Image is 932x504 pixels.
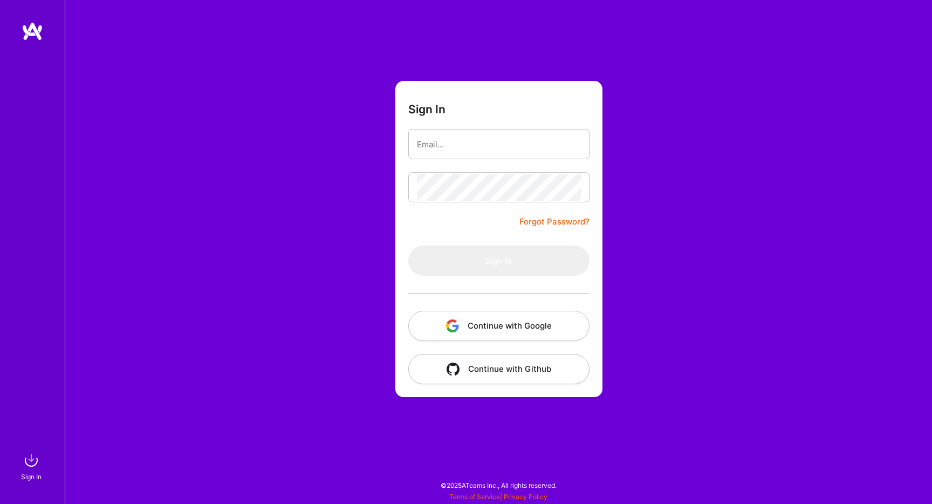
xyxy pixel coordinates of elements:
[449,493,547,501] span: |
[519,215,590,228] a: Forgot Password?
[446,319,459,332] img: icon
[65,472,932,499] div: © 2025 ATeams Inc., All rights reserved.
[408,246,590,276] button: Sign In
[447,363,460,376] img: icon
[504,493,547,501] a: Privacy Policy
[408,311,590,341] button: Continue with Google
[22,22,43,41] img: logo
[417,131,581,158] input: Email...
[408,354,590,384] button: Continue with Github
[408,103,446,116] h3: Sign In
[21,471,42,482] div: Sign In
[20,449,42,471] img: sign in
[23,449,42,482] a: sign inSign In
[449,493,500,501] a: Terms of Service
